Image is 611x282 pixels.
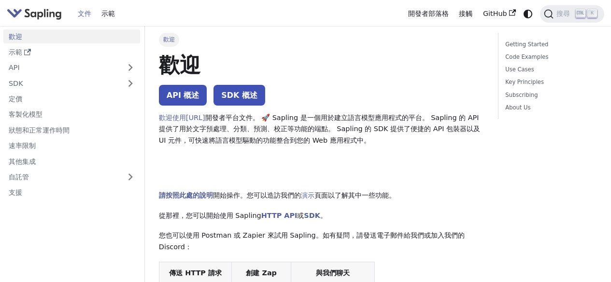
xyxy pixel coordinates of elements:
[478,6,521,21] a: GitHub
[159,53,200,77] font: 歡迎
[314,191,389,199] font: 頁面以了解其中一些功能
[3,170,140,184] a: 自託管
[159,231,465,251] font: 您也可以使用 Postman 或 Zapier 來試用 Sapling。如有疑問，請發送電子郵件給我們或加入我們的 Discord：
[9,33,22,40] font: 歡迎
[301,191,314,199] a: 演示
[556,10,570,17] font: 搜尋
[9,95,22,103] font: 定價
[213,85,265,106] a: SDK 概述
[3,29,140,43] a: 歡迎
[505,91,594,100] a: Subscribing
[9,158,36,165] font: 其他集成
[9,80,23,87] font: SDK
[3,45,140,59] a: 示範
[121,61,140,75] button: Expand sidebar category 'API'
[9,48,22,56] font: 示範
[159,85,207,106] a: API 概述
[78,10,91,17] font: 文件
[9,64,20,71] font: API
[9,110,43,118] font: 客製化模型
[9,126,70,134] font: 狀態和正常運作時間
[505,53,594,62] a: Code Examples
[3,107,140,121] a: 客製化模型
[540,5,604,23] button: Search (Ctrl+K)
[505,78,594,87] a: Key Principles
[7,7,62,21] img: Sapling.ai
[169,269,222,277] font: 傳送 HTTP 請求
[3,186,140,200] a: 支援
[403,6,454,21] a: 開發者部落格
[159,114,205,121] a: 歡迎使用[URL]
[505,103,594,112] a: About Us
[159,114,480,145] font: 。 🚀 Sapling 是一個用於建立語言模型應用程式的平台。 Sapling 的 API 提供了用於文字預處理、分類、預測、校正等功能的端點。 Sapling 的 SDK 提供了便捷的 API...
[9,188,22,196] font: 支援
[316,269,350,277] font: 與我們聊天
[389,191,396,199] font: 。
[454,6,478,21] a: 接觸
[261,212,298,219] a: HTTP API
[159,191,213,199] a: 請按照此處的說明
[505,40,594,49] a: Getting Started
[297,212,304,219] font: 或
[521,7,535,21] button: Switch between dark and light mode (currently system mode)
[3,139,140,153] a: 速率限制
[3,154,140,168] a: 其他集成
[3,123,140,137] a: 狀態和正常運作時間
[3,76,121,90] a: SDK
[9,173,29,181] font: 自託管
[246,269,276,277] font: 創建 Zap
[459,10,472,17] font: 接觸
[587,9,597,18] kbd: K
[121,76,140,90] button: Expand sidebar category 'SDK'
[167,91,199,100] font: API 概述
[96,6,120,21] a: 示範
[505,65,594,74] a: Use Cases
[7,7,65,21] a: Sapling.ai
[221,91,257,100] font: SDK 概述
[72,6,97,21] a: 文件
[163,36,175,43] font: 歡迎
[483,10,507,17] font: GitHub
[3,61,121,75] a: API
[213,191,301,199] font: 開始操作。您可以造訪我們的
[159,33,484,46] nav: Breadcrumbs
[101,10,115,17] font: 示範
[320,212,327,219] font: 。
[304,212,320,219] a: SDK
[3,92,140,106] a: 定價
[408,10,449,17] font: 開發者部落格
[159,212,261,219] font: 從那裡，您可以開始使用 Sapling
[205,114,253,121] font: 開發者平台文件
[9,142,36,149] font: 速率限制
